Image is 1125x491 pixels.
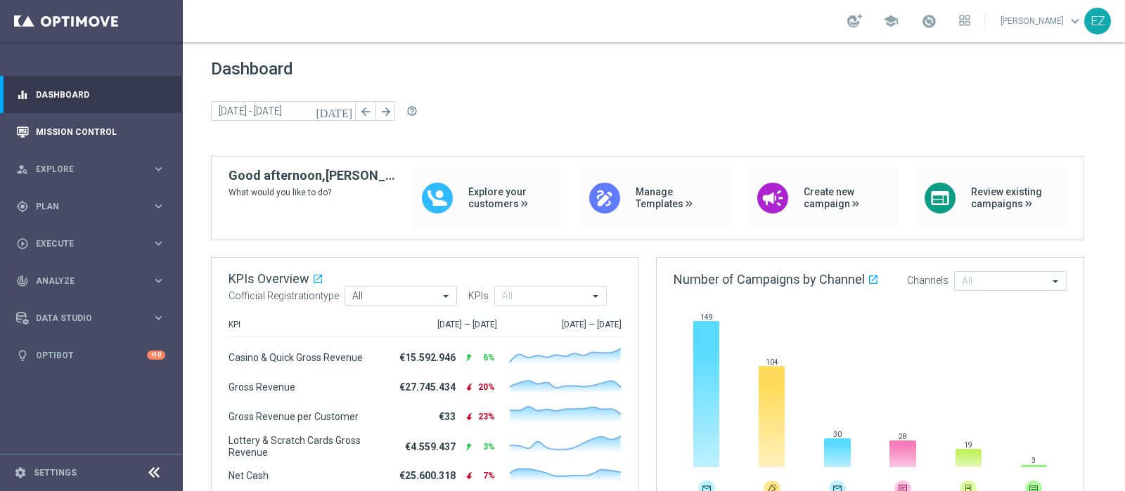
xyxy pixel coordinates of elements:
[16,336,165,374] div: Optibot
[15,313,166,324] button: Data Studio keyboard_arrow_right
[36,314,152,322] span: Data Studio
[36,165,152,174] span: Explore
[16,163,29,176] i: person_search
[15,238,166,249] button: play_circle_outline Execute keyboard_arrow_right
[15,350,166,361] button: lightbulb Optibot +10
[15,201,166,212] button: gps_fixed Plan keyboard_arrow_right
[36,277,152,285] span: Analyze
[16,89,29,101] i: equalizer
[152,274,165,287] i: keyboard_arrow_right
[152,311,165,325] i: keyboard_arrow_right
[36,240,152,248] span: Execute
[36,202,152,211] span: Plan
[999,11,1084,32] a: [PERSON_NAME]keyboard_arrow_down
[16,237,29,250] i: play_circle_outline
[16,76,165,113] div: Dashboard
[36,113,165,150] a: Mission Control
[16,163,152,176] div: Explore
[34,469,77,477] a: Settings
[16,237,152,250] div: Execute
[1084,8,1111,34] div: EZ
[16,200,29,213] i: gps_fixed
[36,76,165,113] a: Dashboard
[15,126,166,138] button: Mission Control
[16,275,152,287] div: Analyze
[16,275,29,287] i: track_changes
[15,275,166,287] button: track_changes Analyze keyboard_arrow_right
[15,89,166,100] button: equalizer Dashboard
[14,466,27,479] i: settings
[152,199,165,213] i: keyboard_arrow_right
[36,336,147,374] a: Optibot
[152,162,165,176] i: keyboard_arrow_right
[1067,13,1083,29] span: keyboard_arrow_down
[16,349,29,362] i: lightbulb
[16,113,165,150] div: Mission Control
[16,312,152,325] div: Data Studio
[147,351,165,360] div: +10
[16,200,152,213] div: Plan
[883,13,899,29] span: school
[15,164,166,175] button: person_search Explore keyboard_arrow_right
[152,237,165,250] i: keyboard_arrow_right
